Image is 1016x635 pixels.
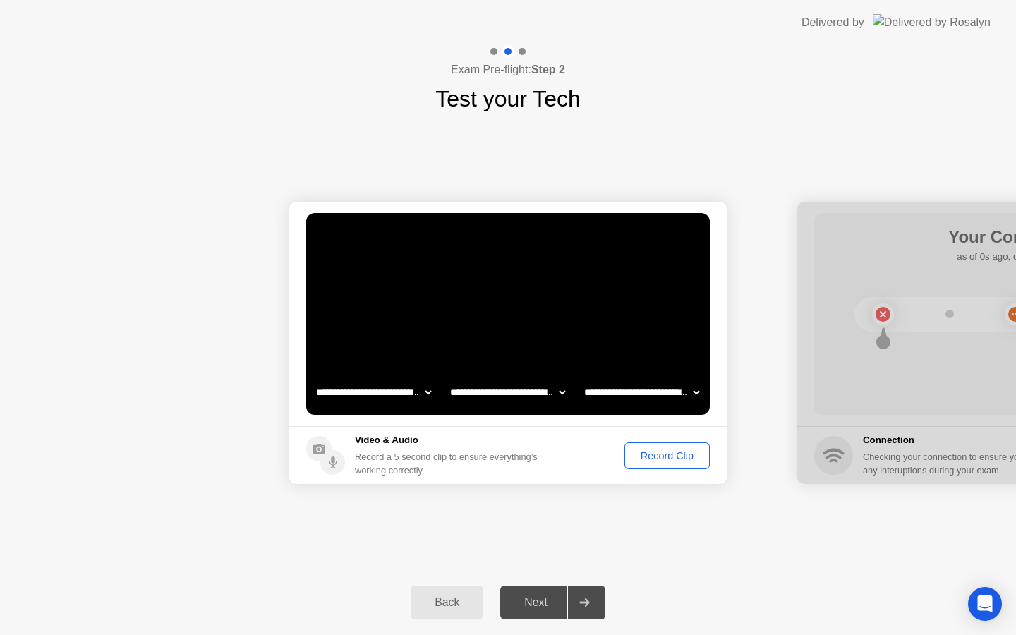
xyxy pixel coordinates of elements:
[451,61,565,78] h4: Exam Pre-flight:
[355,433,543,447] h5: Video & Audio
[802,14,864,31] div: Delivered by
[968,587,1002,621] div: Open Intercom Messenger
[581,378,702,406] select: Available microphones
[447,378,568,406] select: Available speakers
[435,82,581,116] h1: Test your Tech
[504,596,567,609] div: Next
[873,14,991,30] img: Delivered by Rosalyn
[624,442,710,469] button: Record Clip
[544,229,561,246] div: !
[355,450,543,477] div: Record a 5 second clip to ensure everything’s working correctly
[415,596,479,609] div: Back
[411,586,483,619] button: Back
[500,586,605,619] button: Next
[629,450,705,461] div: Record Clip
[313,378,434,406] select: Available cameras
[531,64,565,75] b: Step 2
[554,229,571,246] div: . . .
